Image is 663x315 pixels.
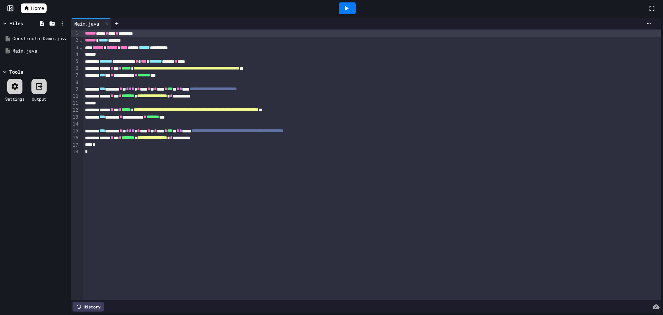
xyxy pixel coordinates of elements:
[32,96,46,102] div: Output
[71,114,79,121] div: 13
[5,96,25,102] div: Settings
[71,148,79,155] div: 18
[21,3,47,13] a: Home
[634,287,656,308] iframe: chat widget
[71,100,79,107] div: 11
[71,37,79,44] div: 2
[73,302,104,312] div: History
[71,72,79,79] div: 7
[12,48,66,55] div: Main.java
[71,107,79,114] div: 12
[71,30,79,37] div: 1
[606,257,656,287] iframe: chat widget
[79,45,83,50] span: Fold line
[79,38,83,43] span: Fold line
[71,93,79,100] div: 10
[9,20,23,27] div: Files
[12,35,66,42] div: ConstructorDemo.java
[9,68,23,75] div: Tools
[71,18,111,29] div: Main.java
[71,58,79,65] div: 5
[71,142,79,149] div: 17
[71,86,79,93] div: 9
[71,121,79,128] div: 14
[31,5,44,12] span: Home
[71,51,79,58] div: 4
[71,135,79,141] div: 16
[71,128,79,135] div: 15
[71,65,79,72] div: 6
[71,44,79,51] div: 3
[71,79,79,86] div: 8
[71,20,103,27] div: Main.java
